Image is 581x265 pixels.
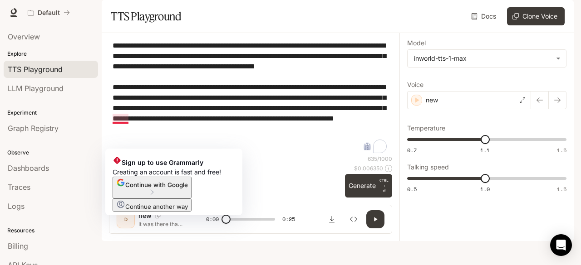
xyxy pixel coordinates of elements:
button: Inspect [345,210,363,228]
p: ⏎ [379,178,389,194]
p: Temperature [407,125,445,131]
div: inworld-tts-1-max [414,54,551,63]
span: 1.5 [557,146,566,154]
p: It was there that fire investigators discovered [PERSON_NAME]’s “naked, charred” body. Nearby, in... [138,220,184,228]
span: 0.5 [407,185,417,193]
p: Model [407,40,426,46]
p: Talking speed [407,164,449,170]
div: inworld-tts-1-max [408,50,566,67]
div: Open Intercom Messenger [550,234,572,256]
button: Download audio [323,210,341,228]
button: Clone Voice [507,7,565,25]
h1: TTS Playground [111,7,181,25]
button: All workspaces [24,4,74,22]
button: GenerateCTRL +⏎ [345,174,392,198]
span: 0.7 [407,146,417,154]
p: new [138,211,152,220]
a: Docs [469,7,500,25]
span: 0:25 [282,215,295,224]
p: Voice [407,82,423,88]
div: D [118,212,133,226]
button: Copy Voice ID [152,213,164,218]
p: CTRL + [379,178,389,188]
p: new [426,96,438,105]
span: 1.1 [480,146,490,154]
span: 0:00 [206,215,219,224]
textarea: To enrich screen reader interactions, please activate Accessibility in Grammarly extension settings [113,40,389,155]
p: Default [38,9,60,17]
span: 1.5 [557,185,566,193]
span: 1.0 [480,185,490,193]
